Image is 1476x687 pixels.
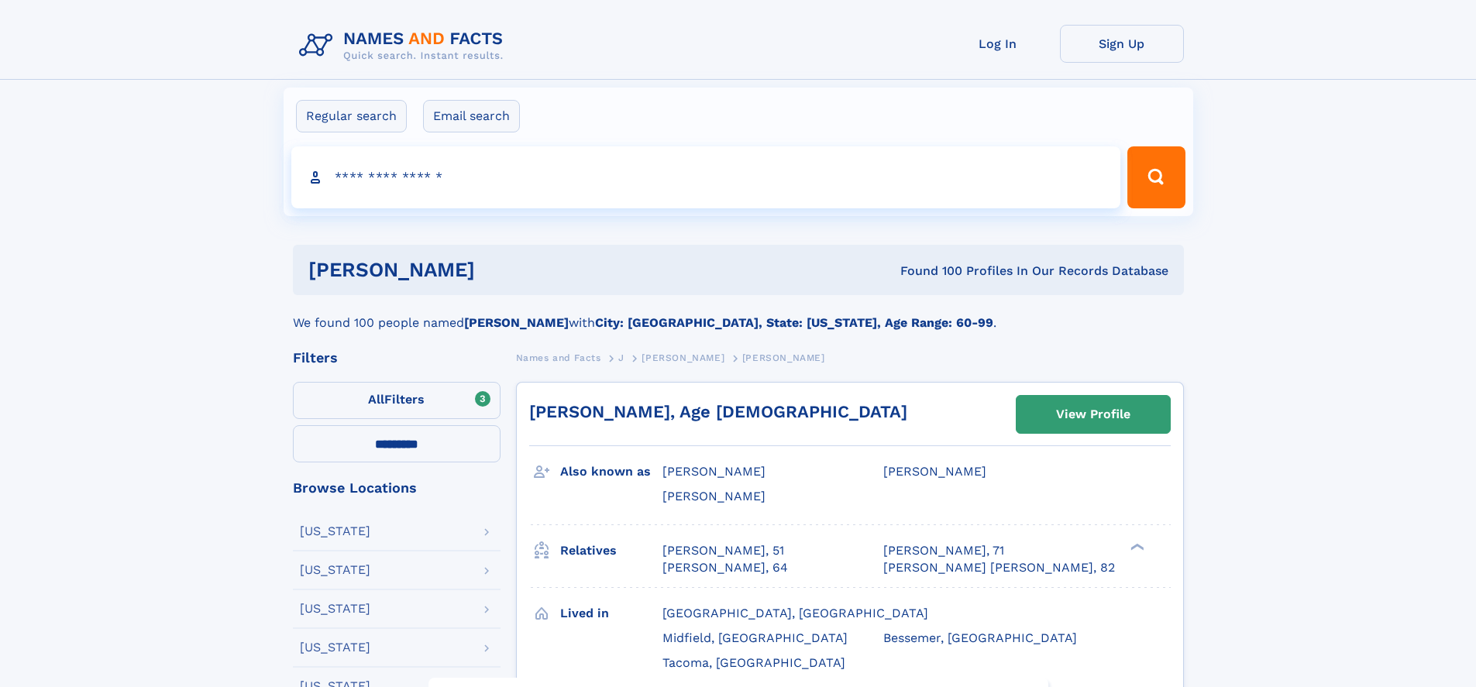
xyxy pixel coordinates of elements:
[883,559,1115,576] a: [PERSON_NAME] [PERSON_NAME], 82
[291,146,1121,208] input: search input
[293,382,501,419] label: Filters
[595,315,993,330] b: City: [GEOGRAPHIC_DATA], State: [US_STATE], Age Range: 60-99
[1127,541,1145,551] div: ❯
[1060,25,1184,63] a: Sign Up
[662,489,766,503] span: [PERSON_NAME]
[662,464,766,479] span: [PERSON_NAME]
[308,260,688,280] h1: [PERSON_NAME]
[1017,396,1170,433] a: View Profile
[516,348,601,367] a: Names and Facts
[883,464,986,479] span: [PERSON_NAME]
[300,525,370,538] div: [US_STATE]
[1127,146,1185,208] button: Search Button
[300,564,370,576] div: [US_STATE]
[742,352,825,363] span: [PERSON_NAME]
[293,481,501,495] div: Browse Locations
[1056,397,1130,432] div: View Profile
[642,352,724,363] span: [PERSON_NAME]
[293,295,1184,332] div: We found 100 people named with .
[293,351,501,365] div: Filters
[642,348,724,367] a: [PERSON_NAME]
[936,25,1060,63] a: Log In
[560,600,662,627] h3: Lived in
[560,459,662,485] h3: Also known as
[883,542,1004,559] a: [PERSON_NAME], 71
[883,630,1077,645] span: Bessemer, [GEOGRAPHIC_DATA]
[300,603,370,615] div: [US_STATE]
[560,538,662,564] h3: Relatives
[662,630,848,645] span: Midfield, [GEOGRAPHIC_DATA]
[296,100,407,132] label: Regular search
[618,352,624,363] span: J
[293,25,516,67] img: Logo Names and Facts
[423,100,520,132] label: Email search
[368,392,384,407] span: All
[687,263,1168,280] div: Found 100 Profiles In Our Records Database
[662,559,788,576] a: [PERSON_NAME], 64
[618,348,624,367] a: J
[662,655,845,670] span: Tacoma, [GEOGRAPHIC_DATA]
[300,641,370,654] div: [US_STATE]
[662,542,784,559] a: [PERSON_NAME], 51
[529,402,907,421] a: [PERSON_NAME], Age [DEMOGRAPHIC_DATA]
[464,315,569,330] b: [PERSON_NAME]
[662,606,928,620] span: [GEOGRAPHIC_DATA], [GEOGRAPHIC_DATA]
